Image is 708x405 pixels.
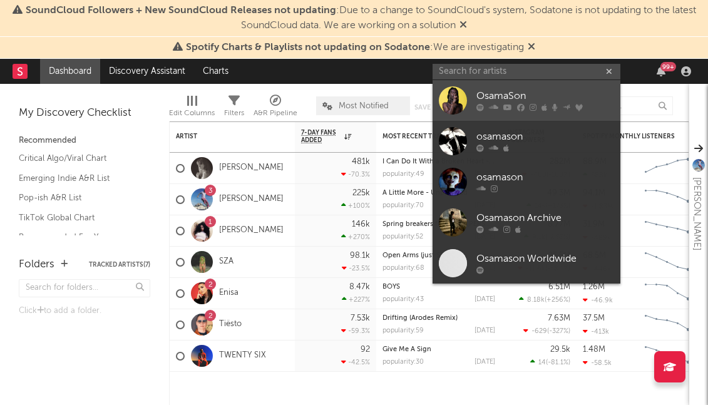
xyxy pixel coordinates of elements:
[186,43,430,53] span: Spotify Charts & Playlists not updating on Sodatone
[433,121,620,161] a: osamason
[224,90,244,126] div: Filters
[254,106,297,121] div: A&R Pipeline
[219,288,239,299] a: Enisa
[476,130,614,145] div: osamason
[219,163,284,173] a: [PERSON_NAME]
[382,359,424,366] div: popularity: 30
[476,170,614,185] div: osamason
[176,133,270,140] div: Artist
[19,304,150,319] div: Click to add a folder.
[219,225,284,236] a: [PERSON_NAME]
[40,59,100,84] a: Dashboard
[341,233,370,241] div: +270 %
[19,106,150,121] div: My Discovery Checklist
[19,279,150,297] input: Search for folders...
[583,283,605,291] div: 1.26M
[414,104,431,111] button: Save
[382,190,495,197] div: A Little More - Unplugged
[583,359,612,367] div: -58.5k
[519,295,570,304] div: ( )
[475,296,495,303] div: [DATE]
[194,59,237,84] a: Charts
[352,158,370,166] div: 481k
[382,346,495,353] div: Give Me A Sign
[382,190,468,197] a: A Little More - Unplugged
[349,283,370,291] div: 8.47k
[382,221,521,228] a: Spring breakers featuring [PERSON_NAME]
[186,43,524,53] span: : We are investigating
[527,297,545,304] span: 8.18k
[579,96,673,115] input: Search...
[476,252,614,267] div: Osamason Worldwide
[639,184,695,215] svg: Chart title
[583,133,677,140] div: Spotify Monthly Listeners
[639,247,695,278] svg: Chart title
[382,252,451,259] a: Open Arms (just SZA)
[352,220,370,228] div: 146k
[19,211,138,225] a: TikTok Global Chart
[341,358,370,366] div: -42.5 %
[475,327,495,334] div: [DATE]
[583,314,605,322] div: 37.5M
[361,346,370,354] div: 92
[382,284,495,290] div: BOYS
[382,202,424,209] div: popularity: 70
[433,161,620,202] a: osamason
[433,243,620,284] a: Osamason Worldwide
[169,106,215,121] div: Edit Columns
[224,106,244,121] div: Filters
[382,158,495,165] div: I Can Do It With a Broken Heart - Dombresky Remix
[531,328,547,335] span: -629
[583,296,613,304] div: -46.9k
[341,170,370,178] div: -70.3 %
[459,21,467,31] span: Dismiss
[639,341,695,372] svg: Chart title
[350,252,370,260] div: 98.1k
[530,358,570,366] div: ( )
[382,315,458,322] a: Drifting (Arodes Remix)
[342,264,370,272] div: -23.5 %
[548,359,568,366] span: -81.1 %
[382,252,495,259] div: Open Arms (just SZA)
[689,177,704,250] div: [PERSON_NAME]
[657,66,665,76] button: 99+
[382,221,495,228] div: Spring breakers featuring kesha
[19,133,150,148] div: Recommended
[382,265,424,272] div: popularity: 68
[19,191,138,205] a: Pop-ish A&R List
[26,6,336,16] span: SoundCloud Followers + New SoundCloud Releases not updating
[523,327,570,335] div: ( )
[433,80,620,121] a: OsamaSon
[341,327,370,335] div: -59.3 %
[382,327,424,334] div: popularity: 59
[382,284,400,290] a: BOYS
[169,90,215,126] div: Edit Columns
[433,202,620,243] a: Osamason Archive
[341,202,370,210] div: +100 %
[342,295,370,304] div: +227 %
[550,346,570,354] div: 29.5k
[382,233,423,240] div: popularity: 52
[19,230,138,244] a: Recommended For You
[382,346,431,353] a: Give Me A Sign
[339,102,389,110] span: Most Notified
[583,327,609,336] div: -413k
[639,309,695,341] svg: Chart title
[538,359,546,366] span: 14
[548,314,570,322] div: 7.63M
[382,296,424,303] div: popularity: 43
[219,194,284,205] a: [PERSON_NAME]
[301,129,341,144] span: 7-Day Fans Added
[433,64,620,79] input: Search for artists
[583,346,605,354] div: 1.48M
[639,215,695,247] svg: Chart title
[549,328,568,335] span: -327 %
[476,89,614,104] div: OsamaSon
[382,158,567,165] a: I Can Do It With a Broken Heart - [PERSON_NAME] Remix
[382,133,476,140] div: Most Recent Track
[475,359,495,366] div: [DATE]
[528,43,535,53] span: Dismiss
[546,297,568,304] span: +256 %
[382,315,495,322] div: Drifting (Arodes Remix)
[352,189,370,197] div: 225k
